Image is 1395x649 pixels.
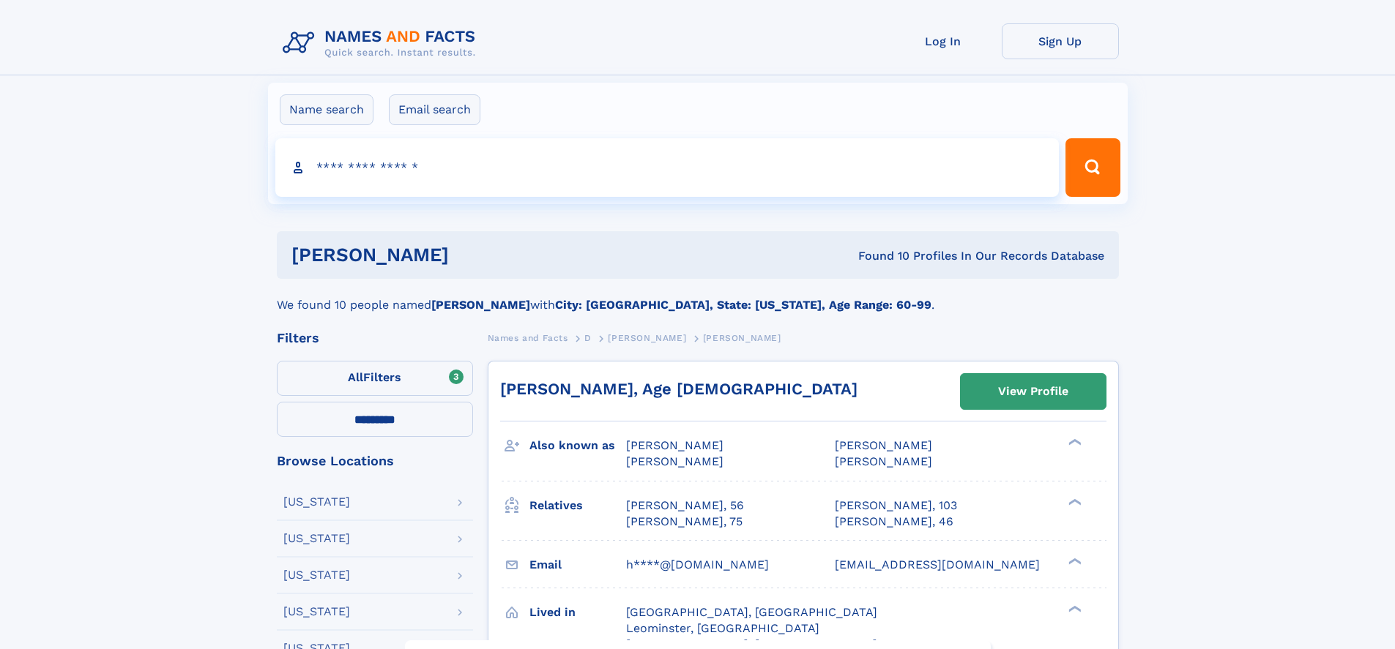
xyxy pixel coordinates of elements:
[277,279,1119,314] div: We found 10 people named with .
[1065,138,1120,197] button: Search Button
[626,514,743,530] a: [PERSON_NAME], 75
[1065,438,1082,447] div: ❯
[529,433,626,458] h3: Also known as
[529,600,626,625] h3: Lived in
[283,606,350,618] div: [US_STATE]
[626,621,819,635] span: Leominster, [GEOGRAPHIC_DATA]
[280,94,373,125] label: Name search
[998,375,1068,408] div: View Profile
[500,380,858,398] a: [PERSON_NAME], Age [DEMOGRAPHIC_DATA]
[555,298,931,312] b: City: [GEOGRAPHIC_DATA], State: [US_STATE], Age Range: 60-99
[529,493,626,518] h3: Relatives
[1065,497,1082,506] div: ❯
[584,333,592,343] span: D
[1065,604,1082,613] div: ❯
[283,533,350,544] div: [US_STATE]
[835,514,953,530] a: [PERSON_NAME], 46
[835,438,932,452] span: [PERSON_NAME]
[348,370,363,384] span: All
[277,331,473,345] div: Filters
[885,23,1002,59] a: Log In
[626,438,723,452] span: [PERSON_NAME]
[275,138,1060,197] input: search input
[653,248,1104,264] div: Found 10 Profiles In Our Records Database
[389,94,480,125] label: Email search
[703,333,781,343] span: [PERSON_NAME]
[283,569,350,581] div: [US_STATE]
[283,496,350,508] div: [US_STATE]
[277,454,473,468] div: Browse Locations
[584,329,592,347] a: D
[1002,23,1119,59] a: Sign Up
[835,454,932,468] span: [PERSON_NAME]
[961,374,1106,409] a: View Profile
[835,498,957,514] a: [PERSON_NAME], 103
[291,246,654,264] h1: [PERSON_NAME]
[608,329,686,347] a: [PERSON_NAME]
[277,361,473,396] label: Filters
[608,333,686,343] span: [PERSON_NAME]
[529,552,626,577] h3: Email
[488,329,568,347] a: Names and Facts
[835,558,1040,571] span: [EMAIL_ADDRESS][DOMAIN_NAME]
[626,605,877,619] span: [GEOGRAPHIC_DATA], [GEOGRAPHIC_DATA]
[277,23,488,63] img: Logo Names and Facts
[1065,556,1082,566] div: ❯
[431,298,530,312] b: [PERSON_NAME]
[626,454,723,468] span: [PERSON_NAME]
[626,498,744,514] a: [PERSON_NAME], 56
